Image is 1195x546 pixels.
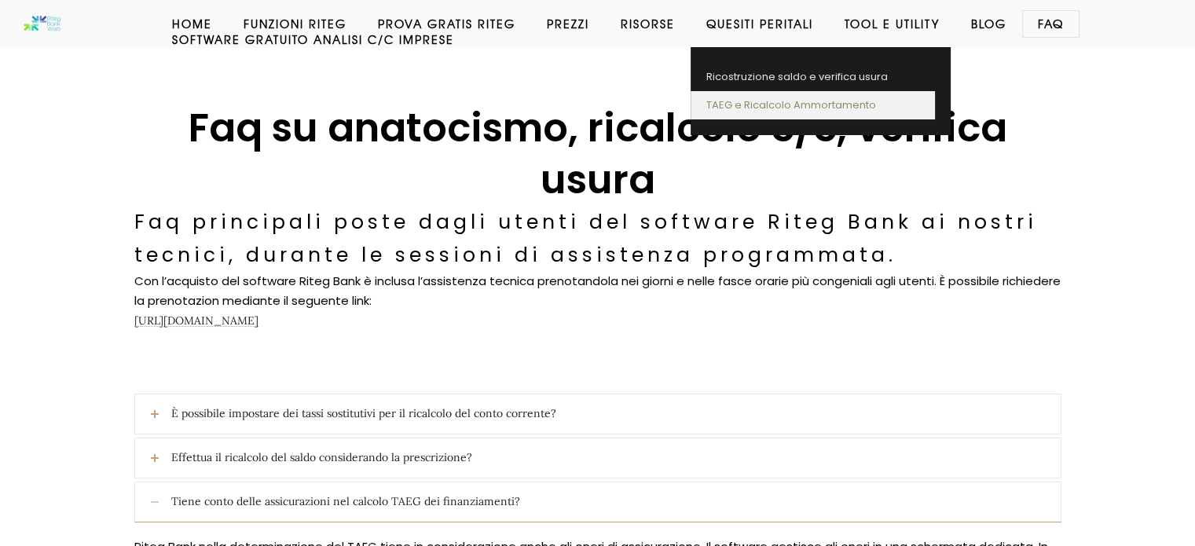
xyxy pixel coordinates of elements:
[691,63,935,91] a: Ricostruzione saldo e verifica usura
[955,16,1022,31] a: Blog
[171,482,1061,522] span: Tiene conto delle assicurazioni nel calcolo TAEG dei finanziamenti?
[171,438,1061,478] span: Effettua il ricalcolo del saldo considerando la prescrizione?
[605,16,691,31] a: Risorse
[531,16,605,31] a: Prezzi
[135,482,1061,522] a: Tiene conto delle assicurazioni nel calcolo TAEG dei finanziamenti?
[362,16,531,31] a: Prova Gratis Riteg
[24,16,61,31] img: Software anatocismo e usura bancaria
[134,206,1061,272] h3: Faq principali poste dagli utenti del software Riteg Bank ai nostri tecnici, durante le sessioni ...
[829,16,955,31] a: Tool e Utility
[134,272,1061,331] p: Con l’acquisto del software Riteg Bank è inclusa l’assistenza tecnica prenotandola nei giorni e n...
[691,16,829,31] a: Quesiti Peritali
[171,394,1061,434] span: È possibile impostare dei tassi sostitutivi per il ricalcolo del conto corrente?
[135,394,1061,434] a: È possibile impostare dei tassi sostitutivi per il ricalcolo del conto corrente?
[134,313,258,328] a: [URL][DOMAIN_NAME]
[135,438,1061,478] a: Effettua il ricalcolo del saldo considerando la prescrizione?
[156,16,228,31] a: Home
[691,91,935,119] a: TAEG e Ricalcolo Ammortamento
[1022,16,1080,31] a: Faq
[156,31,470,47] a: Software GRATUITO analisi c/c imprese
[134,102,1061,206] h1: Faq su anatocismo, ricalcolo c/c, verifica usura
[228,16,362,31] a: Funzioni Riteg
